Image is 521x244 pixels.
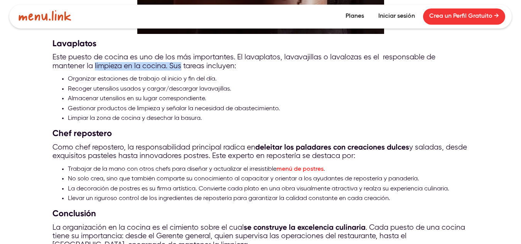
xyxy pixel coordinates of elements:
[68,165,469,175] li: Trabajar de la mano con otros chefs para diseñar y actualizar el irresistible .
[68,114,469,124] li: Limpiar la zona de cocina y desechar la basura.
[244,223,366,232] strong: se construye la excelencia culinaria
[68,94,469,104] li: Almacenar utensilios en su lugar correspondiente.
[423,8,505,25] a: Crea un Perfil Gratuito →
[68,174,469,184] li: No solo crea, sino que también comparte su conocimiento al capacitar y orientar a los ayudantes d...
[68,184,469,194] li: La decoración de postres es su firma artística. Convierte cada plato en una obra visualmente atra...
[52,143,469,161] p: Como chef repostero, la responsabilidad principal radica en y saladas, desde exquisitos pasteles ...
[339,8,370,25] a: Planes
[52,128,469,139] h3: Chef repostero
[52,38,469,49] h3: Lavaplatos
[52,53,469,71] p: Este puesto de cocina es uno de los más importantes. El lavaplatos, lavavajillas o lavalozas es e...
[68,194,469,204] li: Llevar un riguroso control de los ingredientes de repostería para garantizar la calidad constante...
[255,143,409,151] strong: deleitar los paladares con creaciones dulces
[68,74,469,84] li: Organizar estaciones de trabajo al inicio y fin del día.
[68,104,469,114] li: Gestionar productos de limpieza y señalar la necesidad de abastecimiento.
[372,8,421,25] a: Iniciar sesión
[68,84,469,94] li: Recoger utensilios usados y cargar/descargar lavavajillas.
[277,166,324,172] a: menú de postres
[52,208,469,219] h3: Conclusión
